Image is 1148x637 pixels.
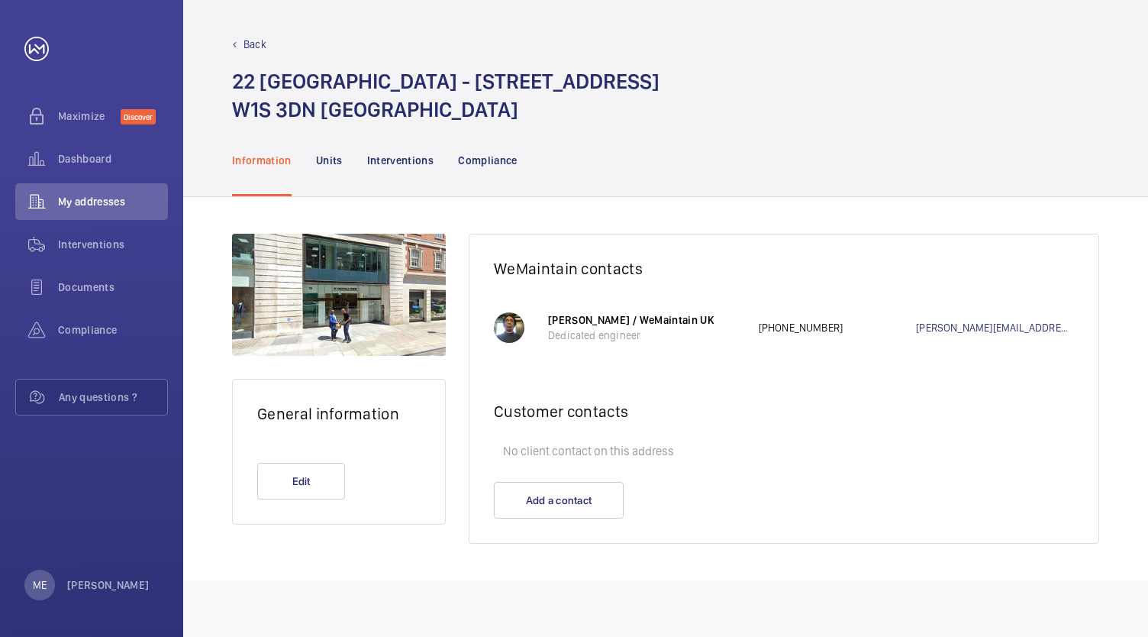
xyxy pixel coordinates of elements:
[33,577,47,593] p: ME
[58,151,168,167] span: Dashboard
[58,322,168,338] span: Compliance
[367,153,434,168] p: Interventions
[494,482,624,519] button: Add a contact
[59,390,167,405] span: Any questions ?
[58,280,168,295] span: Documents
[494,436,1074,467] p: No client contact on this address
[548,312,743,328] p: [PERSON_NAME] / WeMaintain UK
[232,67,659,124] h1: 22 [GEOGRAPHIC_DATA] - [STREET_ADDRESS] W1S 3DN [GEOGRAPHIC_DATA]
[121,109,156,124] span: Discover
[316,153,343,168] p: Units
[257,463,345,500] button: Edit
[243,37,266,52] p: Back
[58,194,168,209] span: My addresses
[494,259,1074,278] h2: WeMaintain contacts
[916,320,1074,335] a: [PERSON_NAME][EMAIL_ADDRESS][DOMAIN_NAME]
[548,328,743,343] p: Dedicated engineer
[58,237,168,252] span: Interventions
[232,153,292,168] p: Information
[759,320,917,335] p: [PHONE_NUMBER]
[257,404,421,423] h2: General information
[494,402,1074,421] h2: Customer contacts
[58,108,121,124] span: Maximize
[458,153,518,168] p: Compliance
[67,577,150,593] p: [PERSON_NAME]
